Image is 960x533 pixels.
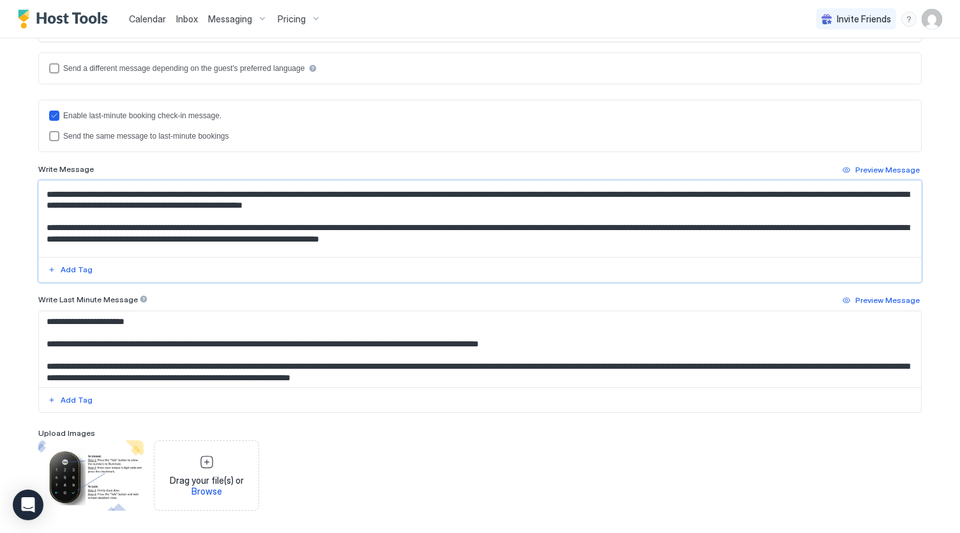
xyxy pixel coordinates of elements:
a: Host Tools Logo [18,10,114,29]
div: Add Tag [61,394,93,406]
span: Pricing [278,13,306,25]
a: Calendar [129,12,166,26]
span: Calendar [129,13,166,24]
div: Enable last-minute booking check-in message. [63,111,221,120]
div: User profile [922,9,942,29]
a: Inbox [176,12,198,26]
button: Add Tag [46,392,94,408]
textarea: Input Field [39,181,922,257]
div: Preview Message [855,164,920,176]
span: Browse [191,486,222,497]
div: View image [38,440,144,511]
div: lastMinuteMessageIsTheSame [49,131,911,141]
span: Write Message [38,164,94,174]
div: languagesEnabled [49,63,911,73]
button: Preview Message [841,293,922,308]
div: Send the same message to last-minute bookings [63,132,229,141]
textarea: Input Field [39,311,922,387]
span: Write Last Minute Message [38,295,138,304]
div: Open Intercom Messenger [13,490,43,520]
div: Add Tag [61,264,93,275]
span: Upload Images [38,428,95,438]
button: Preview Message [841,162,922,178]
div: Preview Message [855,295,920,306]
button: Add Tag [46,262,94,277]
span: Invite Friends [837,13,891,25]
span: Messaging [208,13,252,25]
div: Send a different message depending on the guest's preferred language [63,64,304,73]
span: Drag your file(s) or [160,475,253,497]
div: menu [901,12,917,27]
span: Inbox [176,13,198,24]
div: lastMinuteMessageEnabled [49,111,911,121]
